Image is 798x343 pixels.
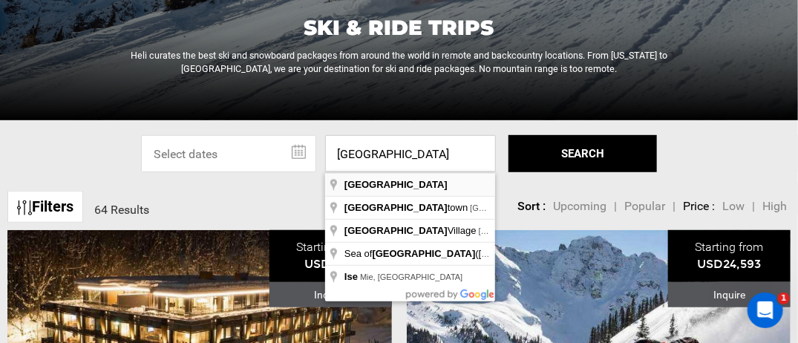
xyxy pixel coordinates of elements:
[683,198,715,215] li: Price :
[17,200,32,215] img: btn-icon.svg
[762,199,787,213] span: High
[508,135,657,172] button: SEARCH
[325,135,496,172] input: Enter a location
[116,49,683,76] p: Heli curates the best ski and snowboard packages from around the world in remote and backcountry ...
[373,248,476,259] span: [GEOGRAPHIC_DATA]
[614,198,617,215] li: |
[344,202,448,213] span: [GEOGRAPHIC_DATA]
[624,199,665,213] span: Popular
[141,135,316,172] input: Select dates
[479,226,653,235] span: [GEOGRAPHIC_DATA], [GEOGRAPHIC_DATA]
[116,18,683,39] h1: Ski & Ride Trips
[344,225,448,236] span: [GEOGRAPHIC_DATA]
[344,271,358,282] span: Ise
[344,202,470,213] span: town
[344,248,584,259] span: Sea of ([GEOGRAPHIC_DATA])
[344,179,448,190] span: [GEOGRAPHIC_DATA]
[360,272,462,281] span: Mie, [GEOGRAPHIC_DATA]
[778,293,790,304] span: 1
[344,225,479,236] span: Village
[7,191,83,223] a: Filters
[752,198,755,215] li: |
[553,199,606,213] span: Upcoming
[748,293,783,328] iframe: Intercom live chat
[722,199,745,213] span: Low
[517,198,546,215] li: Sort :
[94,203,149,217] span: 64 Results
[470,203,734,212] span: [GEOGRAPHIC_DATA], [GEOGRAPHIC_DATA], [GEOGRAPHIC_DATA]
[673,198,676,215] li: |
